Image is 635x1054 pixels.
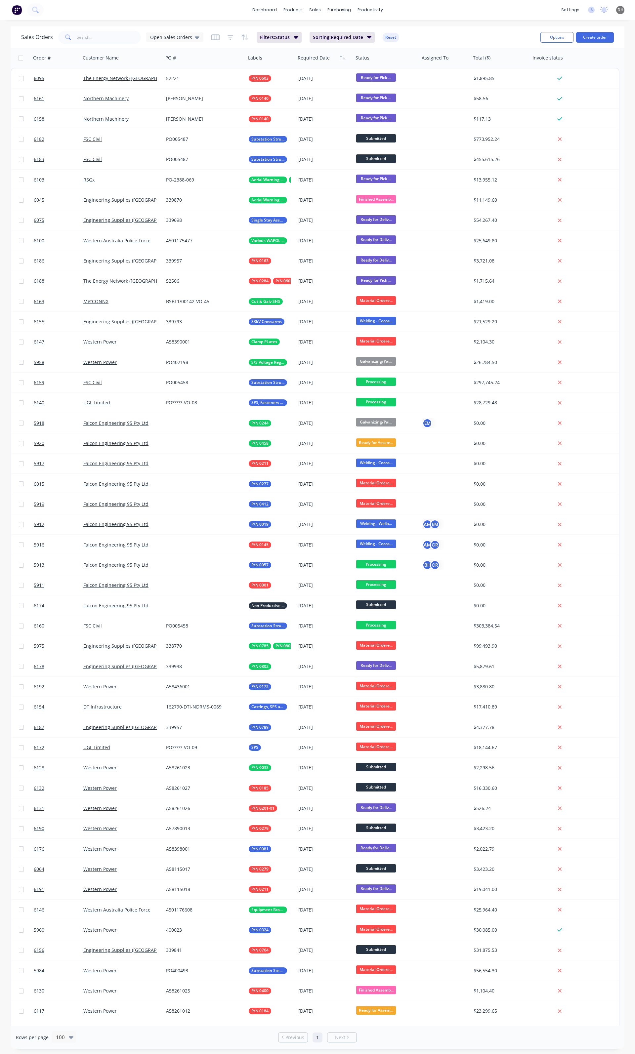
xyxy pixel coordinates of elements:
div: Invoice status [532,55,563,61]
div: [DATE] [298,116,351,122]
span: 6132 [34,785,44,791]
button: P/N 0458 [249,440,271,447]
span: 6154 [34,704,44,710]
a: UGL Limited [83,399,110,406]
button: Substation Structural Steel [249,379,287,386]
button: P/N 0163 [249,258,271,264]
span: P/N 0140 [251,116,269,122]
a: 6103 [34,170,83,190]
button: Reset [383,33,399,42]
a: 6176 [34,839,83,859]
a: 5960 [34,920,83,940]
span: P/N 0172 [251,683,269,690]
span: Next [335,1034,345,1041]
a: 6182 [34,129,83,149]
span: Ready for Pick ... [356,73,396,82]
a: Engineering Supplies ([GEOGRAPHIC_DATA]) Pty Ltd [83,197,196,203]
button: P/N 0400 [249,988,271,994]
a: 6131 [34,798,83,818]
span: P/N 0244 [251,420,269,426]
div: PO # [165,55,176,61]
span: 5975 [34,643,44,649]
span: P/N 0211 [251,460,269,467]
button: P/N 0140 [249,95,271,102]
a: Western Power [83,764,117,771]
a: Western Power [83,339,117,345]
span: SPS [251,744,258,751]
div: Labels [248,55,262,61]
button: P/N 0785P/N 0802 [249,643,295,649]
div: 52221 [166,75,239,82]
span: 6130 [34,988,44,994]
a: 6174 [34,596,83,616]
a: Engineering Supplies ([GEOGRAPHIC_DATA]) Pty Ltd [83,217,196,223]
span: Aerial Warning Poles [251,197,284,203]
a: MetCONNX [83,298,108,304]
a: Western Power [83,825,117,831]
a: The Energy Network ([GEOGRAPHIC_DATA]) Pty Ltd [83,278,194,284]
a: 5984 [34,961,83,981]
a: Engineering Supplies ([GEOGRAPHIC_DATA]) Pty Ltd [83,724,196,730]
span: 6178 [34,663,44,670]
a: Falcon Engineering 95 Pty Ltd [83,542,148,548]
a: Western Power [83,846,117,852]
a: 6147 [34,332,83,352]
a: Engineering Supplies ([GEOGRAPHIC_DATA]) Pty Ltd [83,663,196,669]
button: SPS, Fasteners & Buy IN [249,399,287,406]
span: Castings, SPS and Buy In [251,704,284,710]
a: 6161 [34,89,83,108]
a: 6187 [34,717,83,737]
a: 6155 [34,312,83,332]
button: P/N 0184 [249,1008,271,1014]
span: Substation Structural Steel [251,136,284,142]
a: Falcon Engineering 95 Pty Ltd [83,562,148,568]
a: Western Power [83,683,117,690]
button: Various WAPOL Brackets [249,237,287,244]
a: Falcon Engineering 95 Pty Ltd [83,420,148,426]
div: [DATE] [298,75,351,82]
a: 6045 [34,190,83,210]
div: EM [422,418,432,428]
span: 5920 [34,440,44,447]
span: Substation Structural Steel [251,156,284,163]
div: AM [422,519,432,529]
span: Ready for Pick ... [356,94,396,102]
div: $773,952.24 [474,136,525,142]
span: Cut & Galv SHS [251,298,280,305]
div: [DATE] [298,156,351,163]
a: Western Power [83,967,117,974]
span: P/N 0019 [251,521,269,528]
a: 6130 [34,981,83,1001]
a: 5911 [34,575,83,595]
span: Non Productive Tasks [251,602,284,609]
span: 6158 [34,116,44,122]
button: P/N 0764 [249,947,271,953]
span: 6015 [34,481,44,487]
span: 6146 [34,907,44,913]
span: 5912 [34,521,44,528]
a: Western Power [83,1008,117,1014]
a: UGL Limited [83,744,110,750]
span: P/N 0033 [251,764,269,771]
span: Filters: Status [260,34,290,41]
button: P/N 0279 [249,866,271,872]
span: Sorting: Required Date [313,34,363,41]
span: P/N 0764 [251,947,269,953]
span: P/N 0603 [275,278,293,284]
span: 5958 [34,359,44,366]
span: P/N 0001 [251,582,269,588]
span: SPS, Fasteners & Buy IN [251,399,284,406]
button: AMCR [422,540,440,550]
span: DH [617,7,623,13]
button: P/N 0277 [249,481,271,487]
a: Northern Machinery [83,95,129,101]
span: P/N 0185 [251,785,269,791]
span: 33kV Crossarms [251,318,282,325]
div: $58.56 [474,95,525,102]
span: P/N 0145 [251,542,269,548]
h1: Sales Orders [21,34,53,40]
a: 5920 [34,433,83,453]
button: Equipment Brackets [249,907,287,913]
span: 6182 [34,136,44,142]
a: Western Power [83,866,117,872]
